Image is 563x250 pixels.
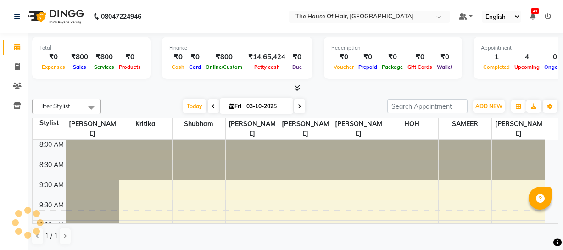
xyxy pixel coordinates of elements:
[169,52,187,62] div: ₹0
[439,118,491,130] span: SAMEER
[481,52,512,62] div: 1
[119,118,172,130] span: Kritika
[512,52,542,62] div: 4
[481,64,512,70] span: Completed
[187,64,203,70] span: Card
[203,52,245,62] div: ₹800
[117,52,143,62] div: ₹0
[279,118,332,139] span: [PERSON_NAME]
[290,64,304,70] span: Due
[169,64,187,70] span: Cash
[435,52,455,62] div: ₹0
[405,52,435,62] div: ₹0
[39,64,67,70] span: Expenses
[252,64,282,70] span: Petty cash
[23,4,86,29] img: logo
[187,52,203,62] div: ₹0
[332,118,385,139] span: [PERSON_NAME]
[435,64,455,70] span: Wallet
[173,118,225,130] span: Shubham
[71,64,89,70] span: Sales
[183,99,206,113] span: Today
[356,64,379,70] span: Prepaid
[39,44,143,52] div: Total
[34,221,66,230] div: 10:00 AM
[385,118,438,130] span: HOH
[331,52,356,62] div: ₹0
[512,64,542,70] span: Upcoming
[39,52,67,62] div: ₹0
[331,44,455,52] div: Redemption
[475,103,502,110] span: ADD NEW
[38,102,70,110] span: Filter Stylist
[530,12,535,21] a: 49
[38,160,66,170] div: 8:30 AM
[66,118,119,139] span: [PERSON_NAME]
[244,100,290,113] input: 2025-10-03
[473,100,505,113] button: ADD NEW
[67,52,92,62] div: ₹800
[45,231,58,241] span: 1 / 1
[531,8,539,14] span: 49
[492,118,545,139] span: [PERSON_NAME]
[117,64,143,70] span: Products
[387,99,468,113] input: Search Appointment
[379,52,405,62] div: ₹0
[92,52,117,62] div: ₹800
[169,44,305,52] div: Finance
[38,140,66,150] div: 8:00 AM
[33,118,66,128] div: Stylist
[289,52,305,62] div: ₹0
[405,64,435,70] span: Gift Cards
[379,64,405,70] span: Package
[227,103,244,110] span: Fri
[38,200,66,210] div: 9:30 AM
[331,64,356,70] span: Voucher
[203,64,245,70] span: Online/Custom
[101,4,141,29] b: 08047224946
[92,64,117,70] span: Services
[356,52,379,62] div: ₹0
[38,180,66,190] div: 9:00 AM
[226,118,279,139] span: [PERSON_NAME]
[245,52,289,62] div: ₹14,65,424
